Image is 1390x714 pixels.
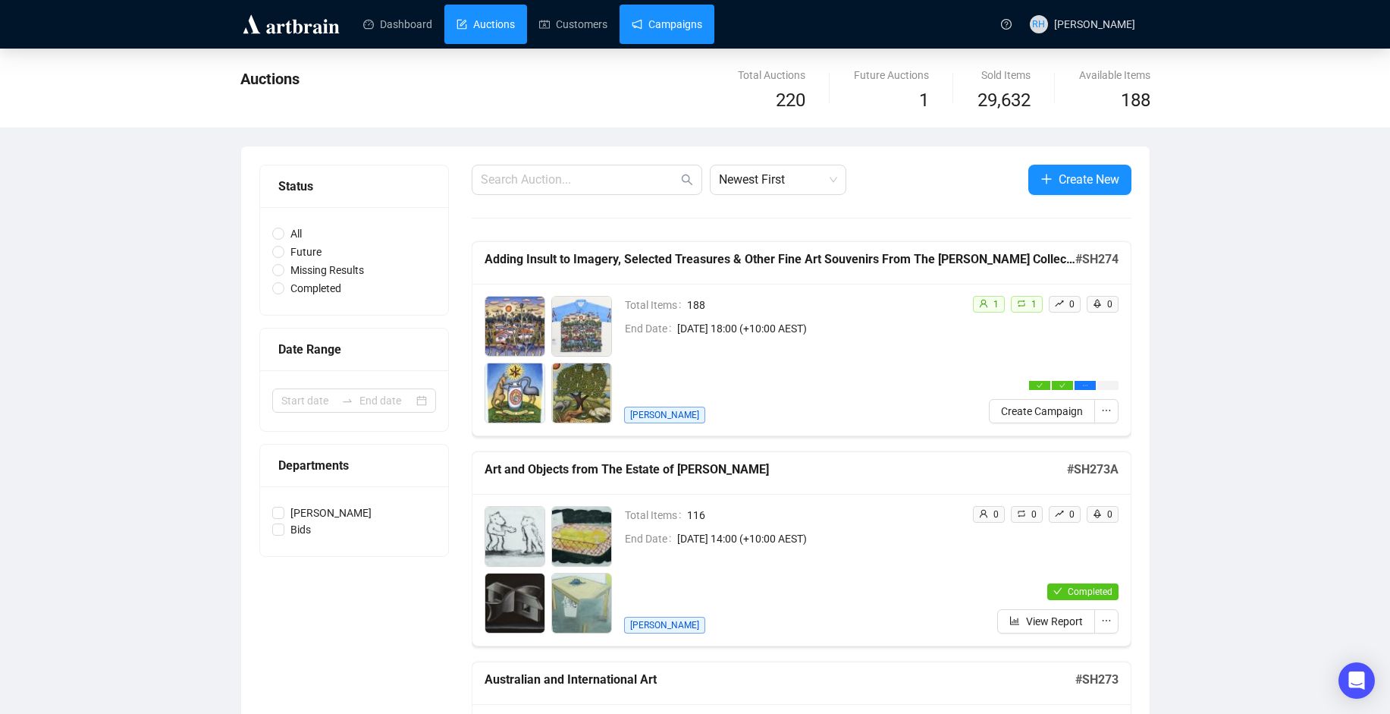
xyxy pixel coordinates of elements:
span: 0 [1031,509,1037,520]
span: Total Items [625,507,687,524]
span: End Date [625,320,677,337]
a: Art and Objects from The Estate of [PERSON_NAME]#SH273ATotal Items116End Date[DATE] 14:00 (+10:00... [472,451,1131,646]
span: 1 [993,299,999,310]
span: ellipsis [1101,615,1112,626]
span: RH [1032,17,1045,32]
h5: Art and Objects from The Estate of [PERSON_NAME] [485,461,1067,479]
span: bar-chart [1009,615,1020,626]
span: Create New [1059,170,1119,189]
span: Completed [284,280,347,297]
span: [DATE] 14:00 (+10:00 AEST) [677,530,960,547]
input: Start date [281,392,335,409]
div: Total Auctions [738,67,805,83]
button: View Report [997,609,1095,634]
span: [PERSON_NAME] [1054,18,1135,30]
img: 3_1.jpg [485,363,544,423]
div: Open Intercom Messenger [1338,662,1375,699]
span: ellipsis [1082,382,1088,388]
h5: Australian and International Art [485,671,1075,689]
div: Future Auctions [854,67,929,83]
span: check [1037,382,1043,388]
span: plus [1040,173,1053,185]
span: All [284,225,308,242]
span: user [979,299,988,308]
a: Auctions [457,5,515,44]
button: Create New [1028,165,1131,195]
img: 303_1.jpg [552,574,611,633]
img: 1_1.jpg [485,297,544,356]
img: 302_1.jpg [485,574,544,633]
div: Sold Items [977,67,1031,83]
span: retweet [1017,299,1026,308]
span: user [979,509,988,518]
span: retweet [1017,509,1026,518]
a: Dashboard [363,5,432,44]
span: search [681,174,693,186]
span: ellipsis [1101,405,1112,416]
img: 300_1.jpg [485,507,544,566]
a: Adding Insult to Imagery, Selected Treasures & Other Fine Art Souvenirs From The [PERSON_NAME] Co... [472,241,1131,436]
div: Available Items [1079,67,1150,83]
span: rise [1055,299,1064,308]
span: question-circle [1001,19,1012,30]
span: 116 [687,507,960,524]
span: check [1053,587,1062,596]
span: 0 [1069,509,1075,520]
span: 188 [687,297,960,313]
span: rocket [1093,299,1102,308]
input: End date [359,392,413,409]
span: Missing Results [284,262,370,278]
a: Customers [539,5,607,44]
img: 4_1.jpg [552,363,611,423]
span: 0 [1107,299,1112,310]
span: Completed [1068,587,1112,597]
span: [PERSON_NAME] [624,617,705,634]
span: 220 [776,90,805,111]
img: logo [240,12,342,36]
div: Departments [278,456,430,475]
span: [DATE] 18:00 (+10:00 AEST) [677,320,960,337]
a: Campaigns [632,5,702,44]
img: 301_1.jpg [552,507,611,566]
span: Newest First [719,165,837,194]
span: Bids [284,521,317,538]
div: Status [278,177,430,196]
input: Search Auction... [481,171,678,189]
span: check [1059,382,1065,388]
span: [PERSON_NAME] [624,407,705,423]
span: to [341,395,353,407]
h5: Adding Insult to Imagery, Selected Treasures & Other Fine Art Souvenirs From The [PERSON_NAME] Co... [485,250,1075,269]
span: End Date [625,530,677,547]
span: Create Campaign [1001,403,1083,420]
span: 1 [919,90,929,111]
h5: # SH274 [1075,250,1119,269]
h5: # SH273 [1075,671,1119,689]
span: swap-right [341,395,353,407]
span: Total Items [625,297,687,313]
span: 0 [1069,299,1075,310]
button: Create Campaign [989,399,1095,423]
span: 188 [1121,90,1150,111]
span: Future [284,244,328,260]
span: 0 [993,509,999,520]
span: 0 [1107,509,1112,520]
span: rise [1055,509,1064,518]
span: View Report [1026,613,1083,630]
h5: # SH273A [1067,461,1119,479]
span: rocket [1093,509,1102,518]
span: [PERSON_NAME] [284,505,378,521]
span: 1 [1031,299,1037,310]
span: 29,632 [977,86,1031,115]
div: Date Range [278,340,430,359]
img: 2_1.jpg [552,297,611,356]
span: Auctions [240,70,300,88]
